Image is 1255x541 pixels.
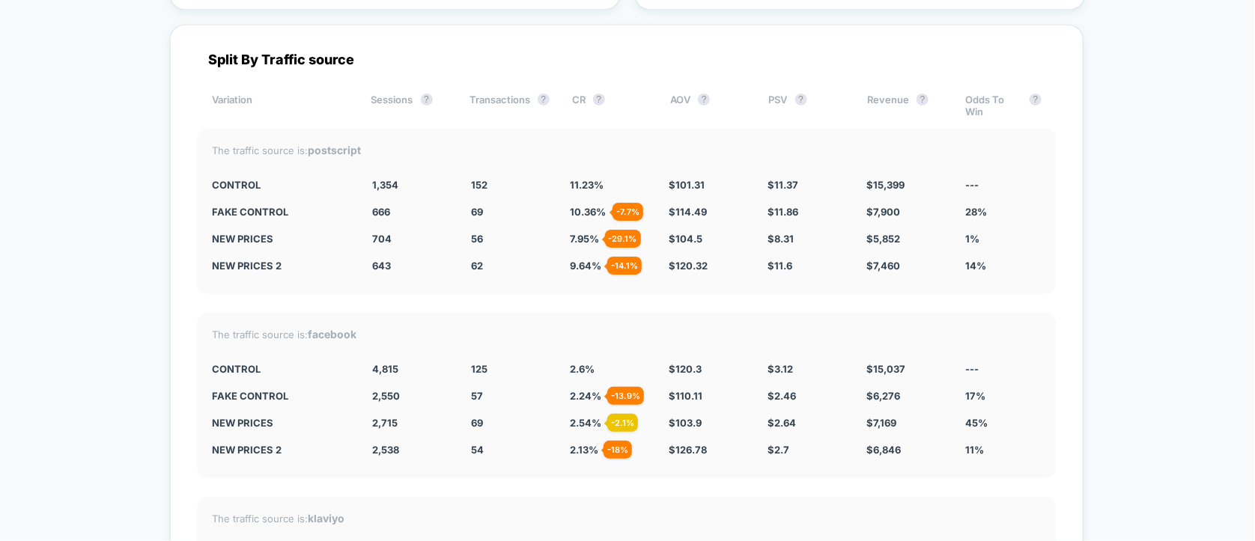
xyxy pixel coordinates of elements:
[212,390,350,402] div: fake control
[768,444,789,456] span: $ 2.7
[866,417,896,429] span: $ 7,169
[669,206,707,218] span: $ 114.49
[965,363,1042,375] div: ---
[768,206,798,218] span: $ 11.86
[372,444,399,456] span: 2,538
[471,390,483,402] span: 57
[570,233,599,245] span: 7.95 %
[965,390,1042,402] div: 17%
[965,179,1042,191] div: ---
[212,179,350,191] div: CONTROL
[371,94,447,117] div: Sessions
[212,94,349,117] div: Variation
[866,363,905,375] span: $ 15,037
[866,444,901,456] span: $ 6,846
[372,206,390,218] span: 666
[570,363,595,375] span: 2.6 %
[212,444,350,456] div: new prices 2
[570,260,601,272] span: 9.64 %
[570,417,601,429] span: 2.54 %
[613,203,643,221] div: - 7.7 %
[212,144,1042,156] div: The traffic source is:
[372,260,391,272] span: 643
[604,441,632,459] div: - 18 %
[768,363,793,375] span: $ 3.12
[669,363,702,375] span: $ 120.3
[212,260,350,272] div: new prices 2
[570,206,606,218] span: 10.36 %
[212,233,350,245] div: new prices
[607,257,642,275] div: - 14.1 %
[669,260,708,272] span: $ 120.32
[607,387,644,405] div: - 13.9 %
[471,417,483,429] span: 69
[308,144,361,156] strong: postscript
[570,390,601,402] span: 2.24 %
[866,233,900,245] span: $ 5,852
[471,179,487,191] span: 152
[669,390,702,402] span: $ 110.11
[866,390,900,402] span: $ 6,276
[965,206,1042,218] div: 28%
[768,390,796,402] span: $ 2.46
[308,512,344,525] strong: klaviyo
[917,94,929,106] button: ?
[769,94,845,117] div: PSV
[867,94,943,117] div: Revenue
[768,417,796,429] span: $ 2.64
[471,206,483,218] span: 69
[768,233,794,245] span: $ 8.31
[768,260,792,272] span: $ 11.6
[669,233,702,245] span: $ 104.5
[372,179,398,191] span: 1,354
[570,179,604,191] span: 11.23 %
[669,444,707,456] span: $ 126.78
[965,444,1042,456] div: 11%
[593,94,605,106] button: ?
[471,260,483,272] span: 62
[768,179,798,191] span: $ 11.37
[212,206,350,218] div: fake control
[471,363,487,375] span: 125
[572,94,648,117] div: CR
[197,52,1057,67] div: Split By Traffic source
[470,94,550,117] div: Transactions
[212,328,1042,340] div: The traffic source is:
[795,94,807,106] button: ?
[669,179,705,191] span: $ 101.31
[372,417,398,429] span: 2,715
[570,444,598,456] span: 2.13 %
[965,417,1042,429] div: 45%
[607,414,638,432] div: - 2.1 %
[372,390,400,402] span: 2,550
[538,94,550,106] button: ?
[965,233,1042,245] div: 1%
[212,363,350,375] div: CONTROL
[421,94,433,106] button: ?
[471,233,483,245] span: 56
[471,444,484,456] span: 54
[212,417,350,429] div: new prices
[1030,94,1042,106] button: ?
[670,94,746,117] div: AOV
[866,260,900,272] span: $ 7,460
[372,363,398,375] span: 4,815
[669,417,702,429] span: $ 103.9
[372,233,392,245] span: 704
[866,206,900,218] span: $ 7,900
[308,328,356,340] strong: facebook
[605,230,641,248] div: - 29.1 %
[965,260,1042,272] div: 14%
[866,179,905,191] span: $ 15,399
[212,512,1042,525] div: The traffic source is:
[966,94,1042,117] div: Odds To Win
[698,94,710,106] button: ?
